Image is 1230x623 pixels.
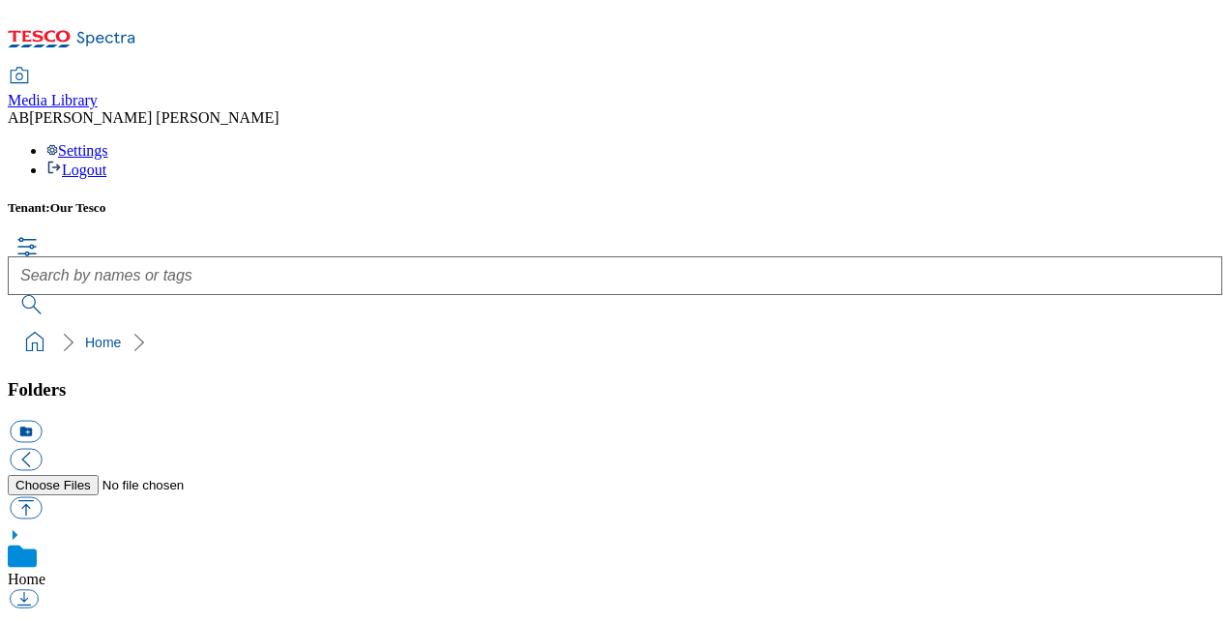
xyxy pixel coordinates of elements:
[46,162,106,178] a: Logout
[46,142,108,159] a: Settings
[85,335,121,350] a: Home
[8,379,1222,400] h3: Folders
[8,256,1222,295] input: Search by names or tags
[8,571,45,587] a: Home
[50,200,106,215] span: Our Tesco
[8,324,1222,361] nav: breadcrumb
[8,92,98,108] span: Media Library
[8,200,1222,216] h5: Tenant:
[29,109,278,126] span: [PERSON_NAME] [PERSON_NAME]
[8,109,29,126] span: AB
[19,327,50,358] a: home
[8,69,98,109] a: Media Library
